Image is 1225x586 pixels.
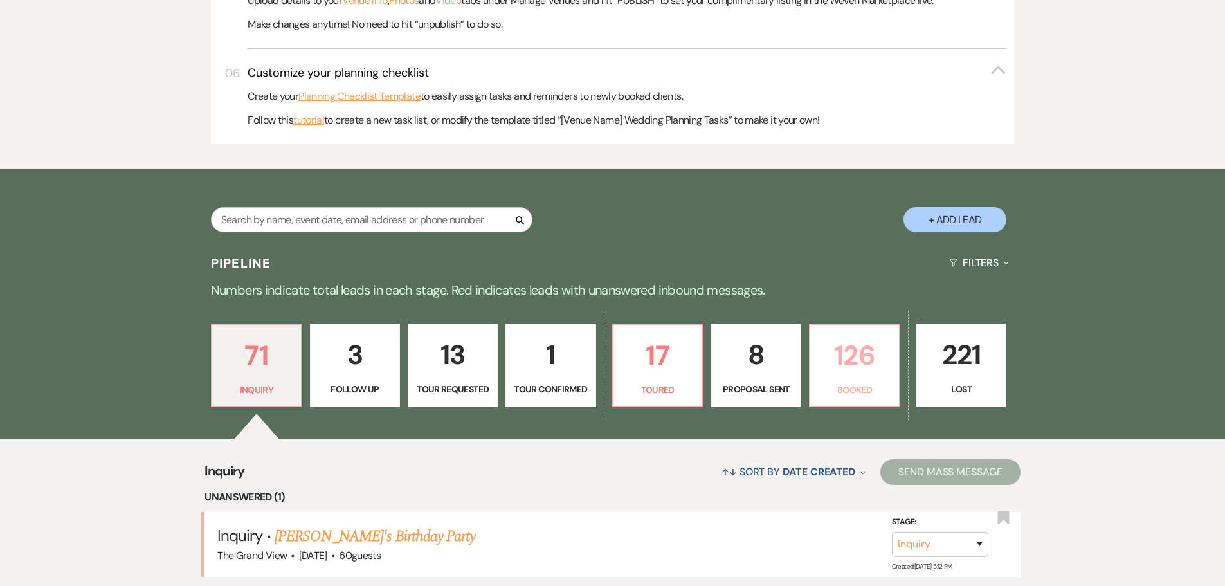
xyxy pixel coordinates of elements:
[505,324,595,407] a: 1Tour Confirmed
[880,459,1021,485] button: Send Mass Message
[925,333,998,376] p: 221
[720,333,793,376] p: 8
[248,65,429,81] h3: Customize your planning checklist
[217,526,262,545] span: Inquiry
[220,334,293,377] p: 71
[892,562,952,571] span: Created: [DATE] 5:12 PM
[293,112,324,129] a: tutorial
[809,324,900,407] a: 126Booked
[621,334,694,377] p: 17
[150,280,1076,300] p: Numbers indicate total leads in each stage. Red indicates leads with unanswered inbound messages.
[408,324,498,407] a: 13Tour Requested
[318,382,392,396] p: Follow Up
[514,382,587,396] p: Tour Confirmed
[211,324,302,407] a: 71Inquiry
[416,333,489,376] p: 13
[211,207,532,232] input: Search by name, event date, email address or phone number
[612,324,703,407] a: 17Toured
[944,246,1014,280] button: Filters
[514,333,587,376] p: 1
[204,461,245,489] span: Inquiry
[818,334,891,377] p: 126
[720,382,793,396] p: Proposal Sent
[416,382,489,396] p: Tour Requested
[716,455,871,489] button: Sort By Date Created
[818,383,891,397] p: Booked
[339,549,381,562] span: 60 guests
[916,324,1006,407] a: 221Lost
[892,515,988,529] label: Stage:
[211,254,271,272] h3: Pipeline
[248,112,1006,129] p: Follow this to create a new task list, or modify the template titled “[Venue Name] Wedding Planni...
[217,549,287,562] span: The Grand View
[621,383,694,397] p: Toured
[298,88,421,105] a: Planning Checklist Template
[248,88,1006,105] p: Create your to easily assign tasks and reminders to newly booked clients.
[903,207,1006,232] button: + Add Lead
[711,324,801,407] a: 8Proposal Sent
[721,465,737,479] span: ↑↓
[925,382,998,396] p: Lost
[783,465,855,479] span: Date Created
[299,549,327,562] span: [DATE]
[248,65,1006,81] button: Customize your planning checklist
[204,489,1021,506] li: Unanswered (1)
[318,333,392,376] p: 3
[310,324,400,407] a: 3Follow Up
[220,383,293,397] p: Inquiry
[248,16,1006,33] p: Make changes anytime! No need to hit “unpublish” to do so.
[275,525,475,548] a: [PERSON_NAME]'s Birthday Party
